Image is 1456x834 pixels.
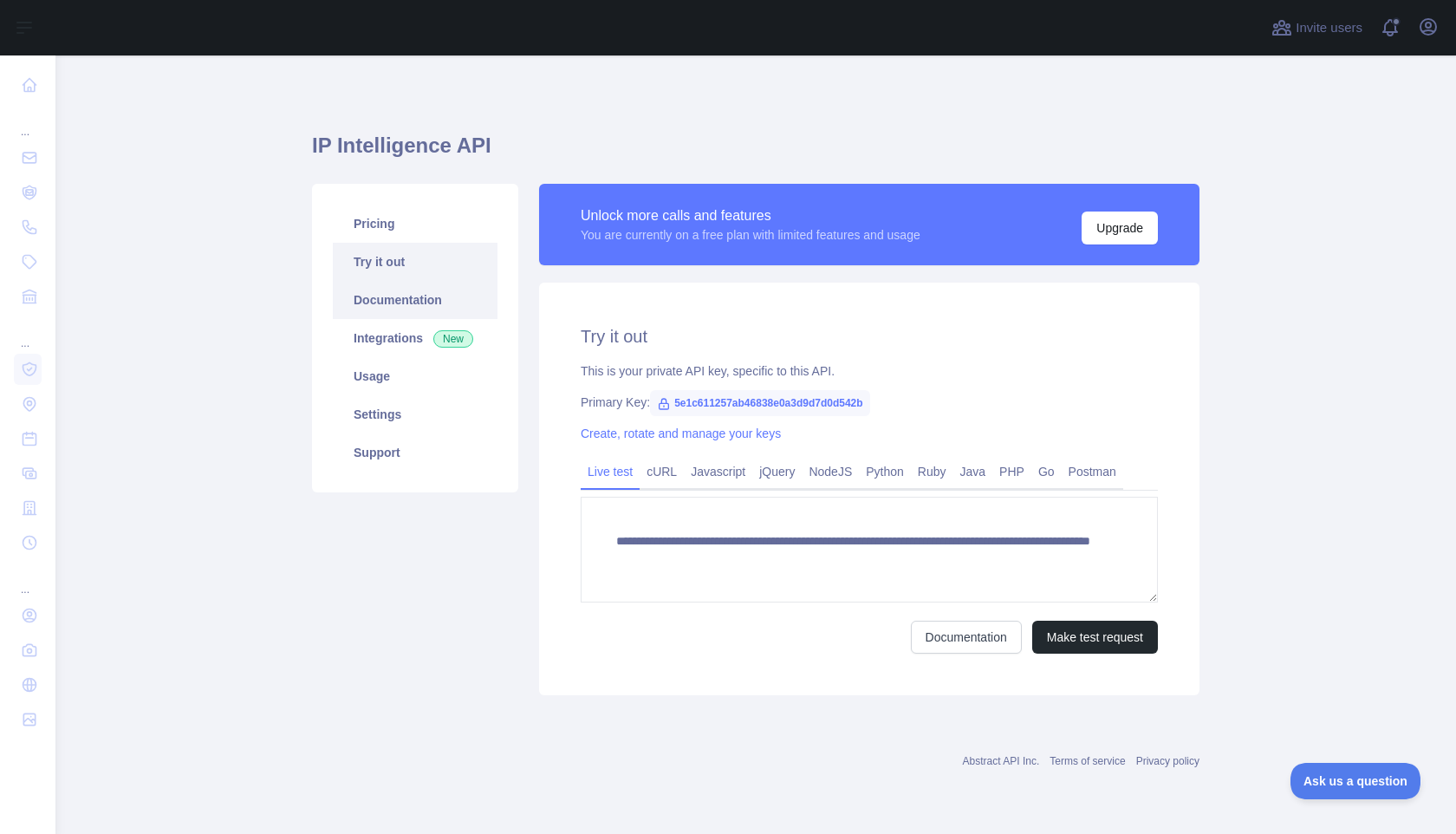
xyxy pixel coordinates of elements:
[333,205,497,243] a: Pricing
[581,362,1158,380] div: This is your private API key, specific to this API.
[684,458,752,485] a: Javascript
[953,458,993,485] a: Java
[1268,14,1366,42] button: Invite users
[581,394,1158,411] div: Primary Key:
[1136,755,1199,767] a: Privacy policy
[333,357,497,395] a: Usage
[1062,458,1123,485] a: Postman
[1032,621,1158,654] button: Make test request
[333,281,497,319] a: Documentation
[581,226,920,244] div: You are currently on a free plan with limited features and usage
[752,458,802,485] a: jQuery
[911,458,953,485] a: Ruby
[333,319,497,357] a: Integrations New
[963,755,1040,767] a: Abstract API Inc.
[1031,458,1062,485] a: Go
[1050,755,1125,767] a: Terms of service
[911,621,1022,654] a: Documentation
[1296,18,1362,38] span: Invite users
[992,458,1031,485] a: PHP
[333,395,497,433] a: Settings
[802,458,859,485] a: NodeJS
[581,427,781,440] a: Create, rotate and manage your keys
[581,324,1158,349] h2: Try it out
[581,458,640,485] a: Live test
[581,205,920,226] div: Unlock more calls and features
[1082,212,1158,244] button: Upgrade
[433,330,473,348] span: New
[333,243,497,281] a: Try it out
[650,390,870,416] span: 5e1c611257ab46838e0a3d9d7d0d542b
[14,316,42,350] div: ...
[640,458,684,485] a: cURL
[333,433,497,472] a: Support
[1290,763,1421,799] iframe: Toggle Customer Support
[312,132,1199,173] h1: IP Intelligence API
[14,104,42,139] div: ...
[859,458,911,485] a: Python
[14,562,42,596] div: ...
